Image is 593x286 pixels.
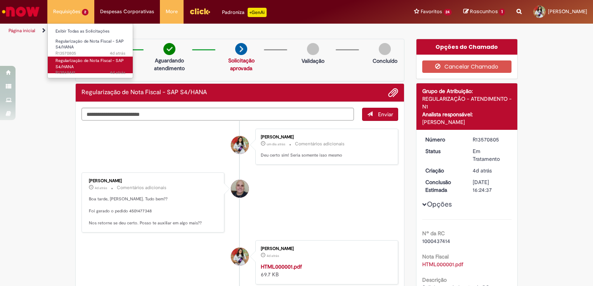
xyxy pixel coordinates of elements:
[388,88,398,98] button: Adicionar anexos
[55,58,124,70] span: Regularização de Nota Fiscal - SAP S4/HANA
[6,24,390,38] ul: Trilhas de página
[267,253,279,258] span: 4d atrás
[82,9,88,16] span: 2
[422,118,512,126] div: [PERSON_NAME]
[302,57,324,65] p: Validação
[463,8,505,16] a: Rascunhos
[117,184,166,191] small: Comentários adicionais
[295,141,345,147] small: Comentários adicionais
[362,108,398,121] button: Enviar
[1,4,41,19] img: ServiceNow
[473,167,509,174] div: 26/09/2025 14:21:08
[420,178,467,194] dt: Conclusão Estimada
[473,147,509,163] div: Em Tratamento
[422,110,512,118] div: Analista responsável:
[100,8,154,16] span: Despesas Corporativas
[228,57,255,72] a: Solicitação aprovada
[473,136,509,143] div: R13570805
[95,186,107,190] time: 26/09/2025 15:56:33
[422,253,449,260] b: Nota Fiscal
[110,70,125,76] time: 26/09/2025 09:43:04
[248,8,267,17] p: +GenAi
[470,8,498,15] span: Rascunhos
[416,39,518,55] div: Opções do Chamado
[231,248,249,265] div: Emily Fonseca Lima De Souza
[548,8,587,15] span: [PERSON_NAME]
[9,28,35,34] a: Página inicial
[420,167,467,174] dt: Criação
[163,43,175,55] img: check-circle-green.png
[48,27,133,36] a: Exibir Todas as Solicitações
[422,238,450,245] span: 1000437414
[53,8,80,16] span: Requisições
[422,276,447,283] b: Descrição
[499,9,505,16] span: 1
[261,152,390,159] p: Deu certo sim! Seria somente isso mesmo
[110,70,125,76] span: 4d atrás
[110,50,125,56] span: 4d atrás
[222,8,267,17] div: Padroniza
[89,196,218,227] p: Boa tarde, [PERSON_NAME]. Tudo bem?? Foi gerado o pedido 4501477348 Nos retorne se deu certo. Pos...
[473,167,492,174] time: 26/09/2025 14:21:08
[378,111,393,118] span: Enviar
[89,179,218,183] div: [PERSON_NAME]
[267,142,285,146] span: um dia atrás
[55,38,124,50] span: Regularização de Nota Fiscal - SAP S4/HANA
[267,253,279,258] time: 26/09/2025 14:20:49
[235,43,247,55] img: arrow-next.png
[151,57,188,72] p: Aguardando atendimento
[421,8,442,16] span: Favoritos
[48,57,133,73] a: Aberto R13569441 : Regularização de Nota Fiscal - SAP S4/HANA
[473,178,509,194] div: [DATE] 16:24:37
[55,70,125,76] span: R13569441
[166,8,178,16] span: More
[379,43,391,55] img: img-circle-grey.png
[231,180,249,198] div: Leonardo Manoel De Souza
[422,261,463,268] a: Download de HTML000001.pdf
[55,50,125,57] span: R13570805
[267,142,285,146] time: 29/09/2025 08:25:23
[189,5,210,17] img: click_logo_yellow_360x200.png
[422,60,512,73] button: Cancelar Chamado
[420,147,467,155] dt: Status
[110,50,125,56] time: 26/09/2025 14:21:09
[473,167,492,174] span: 4d atrás
[261,135,390,140] div: [PERSON_NAME]
[261,246,390,251] div: [PERSON_NAME]
[422,87,512,95] div: Grupo de Atribuição:
[231,136,249,154] div: Emily Fonseca Lima De Souza
[422,230,445,237] b: Nº da RC
[261,263,302,270] a: HTML000001.pdf
[81,108,354,121] textarea: Digite sua mensagem aqui...
[95,186,107,190] span: 4d atrás
[307,43,319,55] img: img-circle-grey.png
[261,263,390,278] div: 69.7 KB
[420,136,467,143] dt: Número
[422,95,512,110] div: REGULARIZAÇÃO - ATENDIMENTO - N1
[47,23,133,78] ul: Requisições
[373,57,397,65] p: Concluído
[444,9,452,16] span: 24
[81,89,207,96] h2: Regularização de Nota Fiscal - SAP S4/HANA Histórico de tíquete
[48,37,133,54] a: Aberto R13570805 : Regularização de Nota Fiscal - SAP S4/HANA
